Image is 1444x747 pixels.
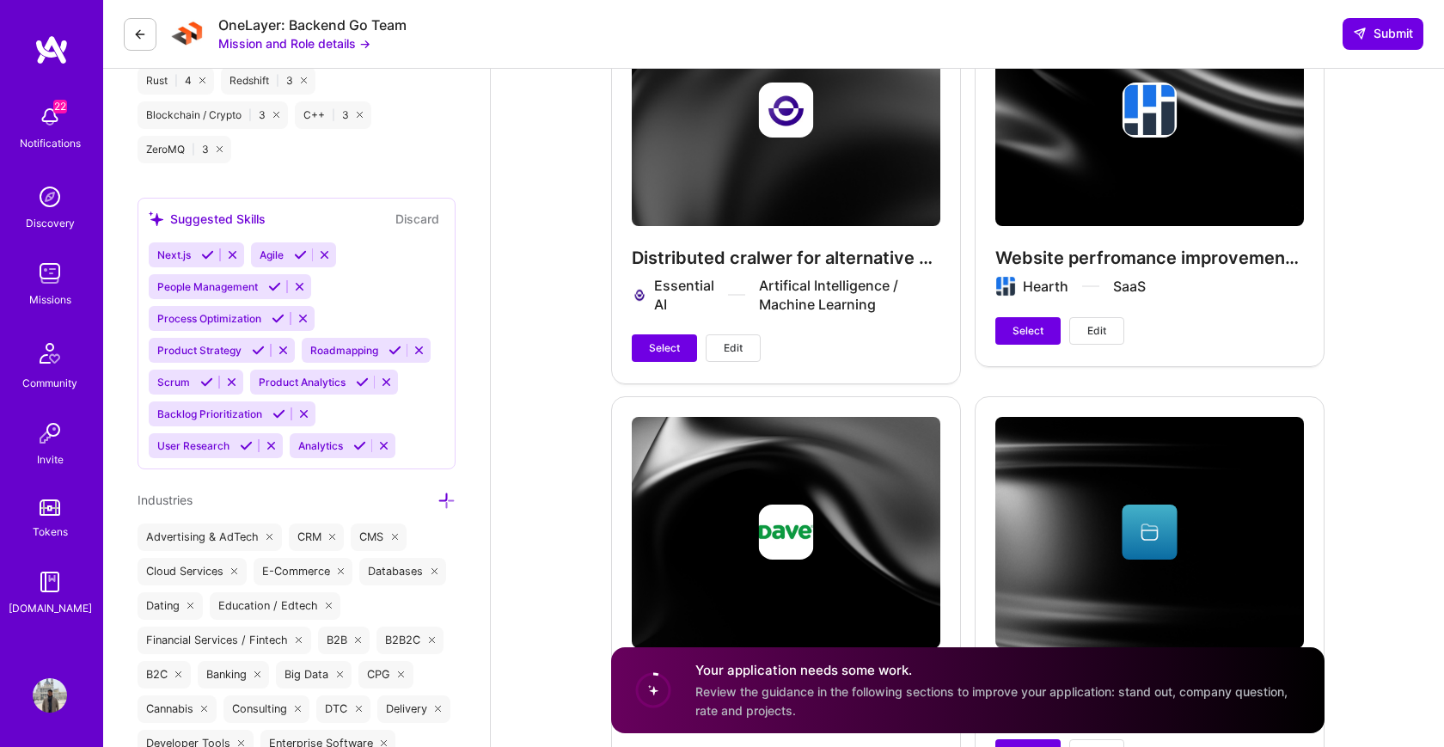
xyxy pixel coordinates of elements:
[157,407,262,420] span: Backlog Prioritization
[133,28,147,41] i: icon LeftArrowDark
[431,568,437,575] i: icon Close
[221,67,315,95] div: Redshift 3
[200,376,213,389] i: Accept
[138,101,288,129] div: Blockchain / Crypto 3
[268,280,281,293] i: Accept
[390,209,444,229] button: Discard
[34,34,69,65] img: logo
[695,685,1288,718] span: Review the guidance in the following sections to improve your application: stand out, company que...
[1013,323,1043,339] span: Select
[210,592,341,620] div: Education / Edtech
[1353,25,1413,42] span: Submit
[53,100,67,113] span: 22
[316,695,370,723] div: DTC
[357,112,363,118] i: icon Close
[187,603,194,609] i: icon Close
[248,108,252,122] span: |
[157,312,261,325] span: Process Optimization
[277,344,290,357] i: Reject
[428,637,435,644] i: icon Close
[310,344,378,357] span: Roadmapping
[174,74,178,88] span: |
[218,34,370,52] button: Mission and Role details →
[289,524,345,551] div: CRM
[157,344,242,357] span: Product Strategy
[632,334,697,362] button: Select
[40,499,60,516] img: tokens
[377,439,390,452] i: Reject
[413,344,425,357] i: Reject
[33,256,67,291] img: teamwork
[149,211,163,226] i: icon SuggestedTeams
[298,439,343,452] span: Analytics
[201,248,214,261] i: Accept
[1343,18,1423,49] button: Submit
[252,344,265,357] i: Accept
[260,248,284,261] span: Agile
[33,678,67,713] img: User Avatar
[389,344,401,357] i: Accept
[435,706,442,713] i: icon Close
[157,248,191,261] span: Next.js
[138,558,247,585] div: Cloud Services
[33,180,67,214] img: discovery
[326,603,333,609] i: icon Close
[995,317,1061,345] button: Select
[33,100,67,134] img: bell
[276,661,352,689] div: Big Data
[33,523,68,541] div: Tokens
[138,627,311,654] div: Financial Services / Fintech
[332,108,335,122] span: |
[329,534,336,541] i: icon Close
[33,565,67,599] img: guide book
[351,524,407,551] div: CMS
[175,671,182,678] i: icon Close
[223,695,310,723] div: Consulting
[138,524,282,551] div: Advertising & AdTech
[29,291,71,309] div: Missions
[1087,323,1106,339] span: Edit
[254,671,261,678] i: icon Close
[265,439,278,452] i: Reject
[138,136,231,163] div: ZeroMQ 3
[170,17,205,52] img: Company Logo
[198,661,270,689] div: Banking
[226,248,239,261] i: Reject
[157,376,190,389] span: Scrum
[33,416,67,450] img: Invite
[37,450,64,468] div: Invite
[266,534,273,541] i: icon Close
[22,374,77,392] div: Community
[192,143,195,156] span: |
[706,334,761,362] button: Edit
[391,534,398,541] i: icon Close
[238,740,245,747] i: icon Close
[358,661,413,689] div: CPG
[356,376,369,389] i: Accept
[138,493,193,507] span: Industries
[398,671,405,678] i: icon Close
[294,248,307,261] i: Accept
[376,627,444,654] div: B2B2C
[273,112,279,118] i: icon Close
[28,678,71,713] a: User Avatar
[201,706,208,713] i: icon Close
[218,16,407,34] div: OneLayer: Backend Go Team
[259,376,346,389] span: Product Analytics
[297,407,310,420] i: Reject
[695,662,1304,680] h4: Your application needs some work.
[199,77,205,83] i: icon Close
[272,312,285,325] i: Accept
[157,439,229,452] span: User Research
[353,439,366,452] i: Accept
[217,146,223,152] i: icon Close
[20,134,81,152] div: Notifications
[377,695,450,723] div: Delivery
[293,280,306,293] i: Reject
[336,671,343,678] i: icon Close
[138,661,191,689] div: B2C
[138,67,214,95] div: Rust 4
[138,695,217,723] div: Cannabis
[649,340,680,356] span: Select
[240,439,253,452] i: Accept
